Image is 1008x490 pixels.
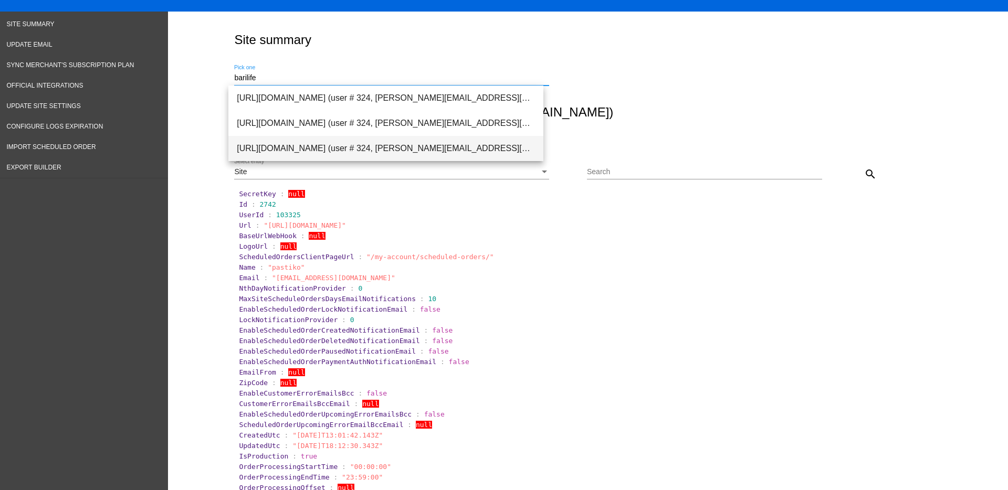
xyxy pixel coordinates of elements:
span: : [407,421,412,429]
h2: Site: pastiko (user # 103325, [EMAIL_ADDRESS][DOMAIN_NAME]) [232,105,940,120]
span: : [424,326,428,334]
span: false [449,358,469,366]
span: : [412,305,416,313]
span: : [342,316,346,324]
h2: Site summary [234,33,311,47]
span: : [272,242,276,250]
span: OrderProcessingEndTime [239,473,329,481]
span: : [354,400,359,408]
span: "00:00:00" [350,463,391,471]
mat-icon: search [864,168,877,180]
span: NthDayNotificationProvider [239,284,346,292]
span: false [432,326,453,334]
span: false [432,337,453,345]
span: null [280,242,297,250]
span: EnableCustomerErrorEmailsBcc [239,389,354,397]
span: : [342,463,346,471]
span: : [272,379,276,387]
span: : [416,410,420,418]
span: : [292,452,297,460]
span: LockNotificationProvider [239,316,338,324]
span: OrderProcessingStartTime [239,463,338,471]
span: Url [239,221,251,229]
span: : [358,389,362,397]
span: : [301,232,305,240]
span: : [280,368,285,376]
span: null [288,368,304,376]
span: false [366,389,387,397]
span: : [285,431,289,439]
span: EnableScheduledOrderLockNotificationEmail [239,305,407,313]
input: Number [234,74,549,82]
span: Configure logs expiration [7,123,103,130]
span: "[EMAIL_ADDRESS][DOMAIN_NAME]" [272,274,395,282]
span: EnableScheduledOrderDeletedNotificationEmail [239,337,419,345]
span: 0 [358,284,362,292]
span: EmailFrom [239,368,276,376]
span: EnableScheduledOrderCreatedNotificationEmail [239,326,419,334]
span: Official Integrations [7,82,83,89]
span: "[DATE]T13:01:42.143Z" [292,431,383,439]
span: Import Scheduled Order [7,143,96,151]
span: : [440,358,445,366]
span: null [280,379,297,387]
span: [URL][DOMAIN_NAME] (user # 324, [PERSON_NAME][EMAIL_ADDRESS][DOMAIN_NAME]) - Production [237,86,535,111]
span: Name [239,263,255,271]
span: 2742 [260,200,276,208]
span: null [362,400,379,408]
span: true [301,452,317,460]
span: [URL][DOMAIN_NAME] (user # 324, [PERSON_NAME][EMAIL_ADDRESS][DOMAIN_NAME]) - Production [237,136,535,161]
span: : [256,221,260,229]
span: "[URL][DOMAIN_NAME]" [264,221,346,229]
span: : [251,200,256,208]
span: null [309,232,325,240]
span: LogoUrl [239,242,268,250]
span: Update Email [7,41,52,48]
span: : [350,284,354,292]
span: BaseUrlWebHook [239,232,297,240]
span: "23:59:00" [342,473,383,481]
span: false [424,410,445,418]
span: : [420,347,424,355]
span: 0 [350,316,354,324]
span: Id [239,200,247,208]
input: Search [587,168,822,176]
span: SecretKey [239,190,276,198]
span: : [280,190,285,198]
span: : [358,253,362,261]
span: CreatedUtc [239,431,280,439]
span: IsProduction [239,452,288,460]
span: EnableScheduledOrderPausedNotificationEmail [239,347,416,355]
span: EnableScheduledOrderPaymentAuthNotificationEmail [239,358,436,366]
span: CustomerErrorEmailsBccEmail [239,400,350,408]
span: null [288,190,304,198]
span: : [268,211,272,219]
span: EnableScheduledOrderUpcomingErrorEmailsBcc [239,410,412,418]
span: 103325 [276,211,301,219]
span: 10 [428,295,436,303]
span: Update Site Settings [7,102,81,110]
span: false [420,305,440,313]
span: ZipCode [239,379,268,387]
span: null [416,421,432,429]
span: : [264,274,268,282]
span: "pastiko" [268,263,304,271]
span: UserId [239,211,264,219]
span: : [333,473,338,481]
span: [URL][DOMAIN_NAME] (user # 324, [PERSON_NAME][EMAIL_ADDRESS][DOMAIN_NAME]) - Production [237,111,535,136]
span: UpdatedUtc [239,442,280,450]
span: Export Builder [7,164,61,171]
span: : [424,337,428,345]
span: Email [239,274,259,282]
span: "[DATE]T18:12:30.343Z" [292,442,383,450]
span: "/my-account/scheduled-orders/" [366,253,494,261]
span: Sync Merchant's Subscription Plan [7,61,134,69]
span: ScheduledOrdersClientPageUrl [239,253,354,261]
span: Site [234,167,247,176]
mat-select: Select entity [234,168,549,176]
span: ScheduledOrderUpcomingErrorEmailBccEmail [239,421,403,429]
span: MaxSiteScheduleOrdersDaysEmailNotifications [239,295,416,303]
span: Site Summary [7,20,55,28]
span: : [285,442,289,450]
span: : [420,295,424,303]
